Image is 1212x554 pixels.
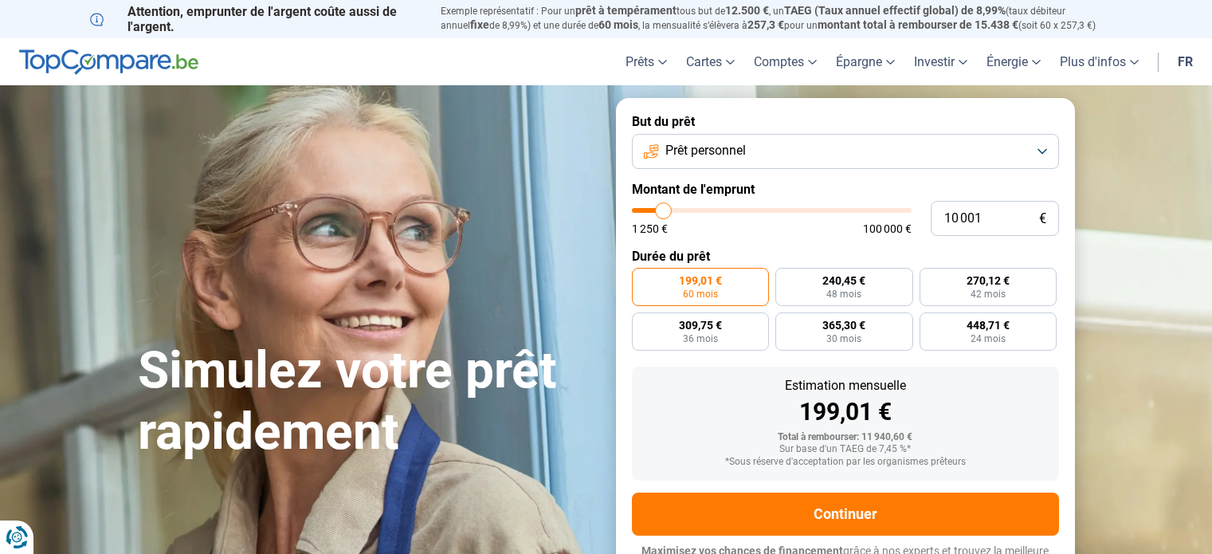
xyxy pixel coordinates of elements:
[967,275,1010,286] span: 270,12 €
[470,18,489,31] span: fixe
[1168,38,1202,85] a: fr
[632,249,1059,264] label: Durée du prêt
[677,38,744,85] a: Cartes
[977,38,1050,85] a: Énergie
[632,223,668,234] span: 1 250 €
[822,320,865,331] span: 365,30 €
[632,493,1059,536] button: Continuer
[747,18,784,31] span: 257,3 €
[632,134,1059,169] button: Prêt personnel
[967,320,1010,331] span: 448,71 €
[744,38,826,85] a: Comptes
[1050,38,1148,85] a: Plus d'infos
[616,38,677,85] a: Prêts
[826,38,904,85] a: Épargne
[822,275,865,286] span: 240,45 €
[863,223,912,234] span: 100 000 €
[575,4,677,17] span: prêt à tempérament
[632,182,1059,197] label: Montant de l'emprunt
[818,18,1018,31] span: montant total à rembourser de 15.438 €
[138,340,597,463] h1: Simulez votre prêt rapidement
[645,432,1046,443] div: Total à rembourser: 11 940,60 €
[598,18,638,31] span: 60 mois
[683,334,718,344] span: 36 mois
[971,289,1006,299] span: 42 mois
[971,334,1006,344] span: 24 mois
[725,4,769,17] span: 12.500 €
[441,4,1123,33] p: Exemple représentatif : Pour un tous but de , un (taux débiteur annuel de 8,99%) et une durée de ...
[632,114,1059,129] label: But du prêt
[90,4,422,34] p: Attention, emprunter de l'argent coûte aussi de l'argent.
[19,49,198,75] img: TopCompare
[826,289,861,299] span: 48 mois
[665,142,746,159] span: Prêt personnel
[683,289,718,299] span: 60 mois
[645,400,1046,424] div: 199,01 €
[1039,212,1046,226] span: €
[679,320,722,331] span: 309,75 €
[645,379,1046,392] div: Estimation mensuelle
[679,275,722,286] span: 199,01 €
[826,334,861,344] span: 30 mois
[645,444,1046,455] div: Sur base d'un TAEG de 7,45 %*
[645,457,1046,468] div: *Sous réserve d'acceptation par les organismes prêteurs
[784,4,1006,17] span: TAEG (Taux annuel effectif global) de 8,99%
[904,38,977,85] a: Investir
